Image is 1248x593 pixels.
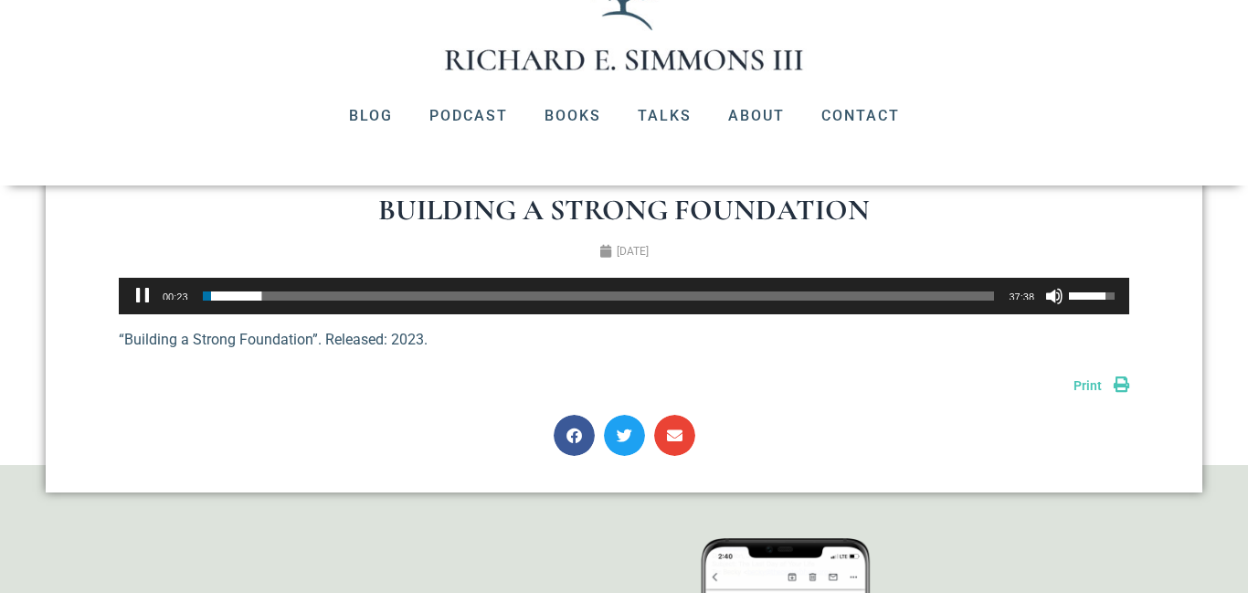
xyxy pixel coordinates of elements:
[411,92,526,140] a: Podcast
[1045,287,1063,305] button: Mute
[331,92,411,140] a: Blog
[619,92,710,140] a: Talks
[710,92,803,140] a: About
[1073,378,1129,393] a: Print
[163,291,188,302] span: 00:23
[604,415,645,456] div: Share on twitter
[1069,278,1120,311] a: Volume Slider
[526,92,619,140] a: Books
[133,287,152,305] button: Pause
[1009,291,1034,302] span: 37:38
[654,415,695,456] div: Share on email
[554,415,595,456] div: Share on facebook
[1073,378,1102,393] span: Print
[119,329,1129,351] p: “Building a Strong Foundation”. Released: 2023.
[617,245,649,258] time: [DATE]
[119,278,1129,314] div: Audio Player
[803,92,918,140] a: Contact
[599,243,649,259] a: [DATE]
[119,196,1129,225] h1: Building a Strong Foundation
